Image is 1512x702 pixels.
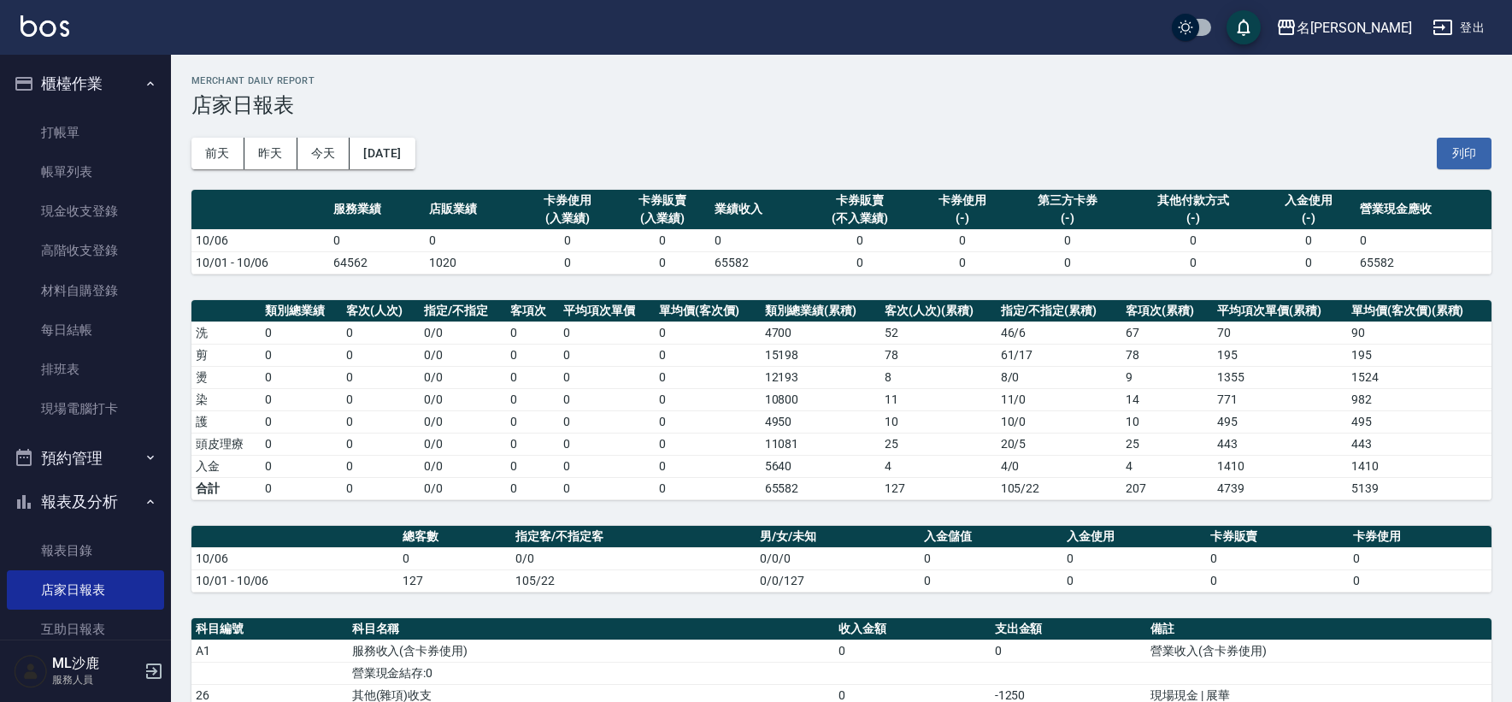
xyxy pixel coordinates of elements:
[1213,388,1347,410] td: 771
[425,251,520,274] td: 1020
[1121,388,1213,410] td: 14
[191,477,261,499] td: 合計
[261,366,342,388] td: 0
[398,569,511,592] td: 127
[297,138,350,169] button: 今天
[524,192,610,209] div: 卡券使用
[710,251,805,274] td: 65582
[1347,410,1491,433] td: 495
[761,433,880,455] td: 11081
[342,433,419,455] td: 0
[1121,322,1213,344] td: 67
[834,618,991,640] th: 收入金額
[655,300,761,322] th: 單均價(客次價)
[615,229,709,251] td: 0
[805,229,915,251] td: 0
[520,229,615,251] td: 0
[1206,569,1349,592] td: 0
[7,310,164,350] a: 每日結帳
[506,344,559,366] td: 0
[880,366,997,388] td: 8
[991,618,1147,640] th: 支出金額
[506,366,559,388] td: 0
[1261,251,1356,274] td: 0
[1347,300,1491,322] th: 單均價(客次價)(累積)
[761,388,880,410] td: 10800
[1129,209,1256,227] div: (-)
[1125,229,1261,251] td: 0
[261,433,342,455] td: 0
[524,209,610,227] div: (入業績)
[615,251,709,274] td: 0
[191,138,244,169] button: 前天
[1265,209,1351,227] div: (-)
[1213,366,1347,388] td: 1355
[420,344,506,366] td: 0 / 0
[1146,640,1491,662] td: 營業收入(含卡券使用)
[1356,251,1491,274] td: 65582
[1356,190,1491,230] th: 營業現金應收
[1213,300,1347,322] th: 平均項次單價(累積)
[1009,251,1125,274] td: 0
[7,192,164,231] a: 現金收支登錄
[655,366,761,388] td: 0
[342,300,419,322] th: 客次(人次)
[880,300,997,322] th: 客次(人次)(累積)
[559,388,655,410] td: 0
[559,477,655,499] td: 0
[1129,192,1256,209] div: 其他付款方式
[710,229,805,251] td: 0
[880,410,997,433] td: 10
[191,433,261,455] td: 頭皮理療
[511,569,756,592] td: 105/22
[14,654,48,688] img: Person
[7,231,164,270] a: 高階收支登錄
[1206,547,1349,569] td: 0
[7,436,164,481] button: 預約管理
[919,209,1005,227] div: (-)
[880,388,997,410] td: 11
[191,547,398,569] td: 10/06
[350,138,415,169] button: [DATE]
[1426,12,1491,44] button: 登出
[880,477,997,499] td: 127
[997,300,1121,322] th: 指定/不指定(累積)
[761,366,880,388] td: 12193
[1437,138,1491,169] button: 列印
[342,366,419,388] td: 0
[655,322,761,344] td: 0
[1062,547,1205,569] td: 0
[1213,344,1347,366] td: 195
[559,455,655,477] td: 0
[191,410,261,433] td: 護
[1349,569,1491,592] td: 0
[559,366,655,388] td: 0
[342,455,419,477] td: 0
[997,455,1121,477] td: 4 / 0
[655,410,761,433] td: 0
[191,229,329,251] td: 10/06
[348,662,834,684] td: 營業現金結存:0
[191,190,1491,274] table: a dense table
[880,322,997,344] td: 52
[7,480,164,524] button: 報表及分析
[52,655,139,672] h5: ML沙鹿
[191,93,1491,117] h3: 店家日報表
[7,350,164,389] a: 排班表
[761,322,880,344] td: 4700
[7,152,164,192] a: 帳單列表
[1347,388,1491,410] td: 982
[420,322,506,344] td: 0 / 0
[761,344,880,366] td: 15198
[761,455,880,477] td: 5640
[329,190,424,230] th: 服務業績
[425,229,520,251] td: 0
[559,322,655,344] td: 0
[420,477,506,499] td: 0/0
[1347,366,1491,388] td: 1524
[398,526,511,548] th: 總客數
[7,271,164,310] a: 材料自購登錄
[261,388,342,410] td: 0
[1213,477,1347,499] td: 4739
[655,388,761,410] td: 0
